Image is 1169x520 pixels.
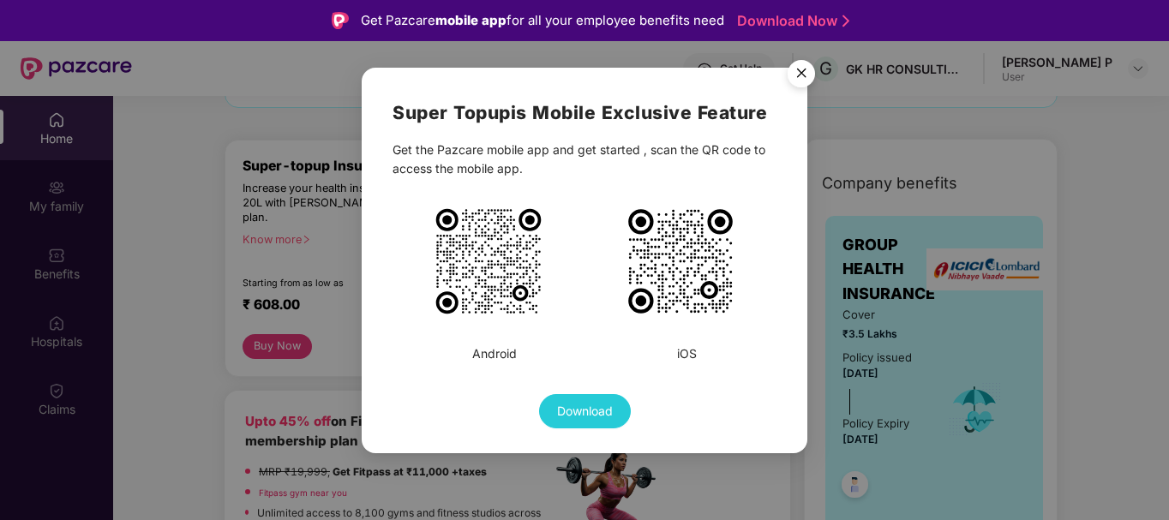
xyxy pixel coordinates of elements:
div: iOS [677,344,697,363]
h2: Super Topup is Mobile Exclusive Feature [393,99,776,127]
img: svg+xml;base64,PHN2ZyB4bWxucz0iaHR0cDovL3d3dy53My5vcmcvMjAwMC9zdmciIHdpZHRoPSI1NiIgaGVpZ2h0PSI1Ni... [777,51,825,99]
div: Get Pazcare for all your employee benefits need [361,10,724,31]
img: PiA8c3ZnIHdpZHRoPSIxMDIzIiBoZWlnaHQ9IjEwMjMiIHZpZXdCb3g9Ii0xIC0xIDMxIDMxIiB4bWxucz0iaHR0cDovL3d3d... [625,206,736,317]
span: Download [557,402,613,421]
img: PiA8c3ZnIHdpZHRoPSIxMDE1IiBoZWlnaHQ9IjEwMTUiIHZpZXdCb3g9Ii0xIC0xIDM1IDM1IiB4bWxucz0iaHR0cDovL3d3d... [433,206,544,317]
div: Android [472,344,517,363]
button: Download [539,394,631,428]
img: Logo [332,12,349,29]
div: Get the Pazcare mobile app and get started , scan the QR code to access the mobile app. [393,140,776,178]
a: Download Now [737,12,844,30]
strong: mobile app [435,12,507,28]
button: Close [777,51,824,98]
img: Stroke [842,12,849,30]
